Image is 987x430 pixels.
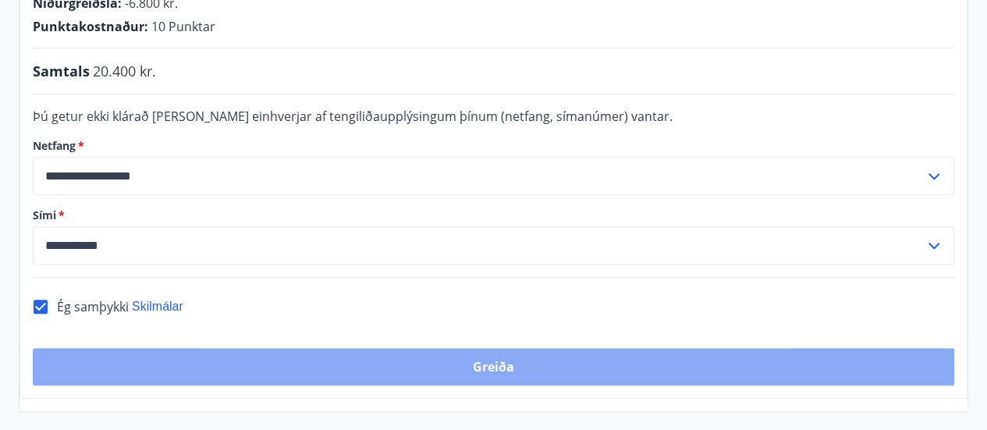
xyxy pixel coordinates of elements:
[93,61,156,81] span: 20.400 kr.
[33,18,148,35] span: Punktakostnaður :
[33,61,90,81] span: Samtals
[132,300,183,313] span: Skilmálar
[57,298,129,315] span: Ég samþykki
[33,108,673,125] span: Þú getur ekki klárað [PERSON_NAME] einhverjar af tengiliðaupplýsingum þínum (netfang, símanúmer) ...
[33,138,954,154] label: Netfang
[33,208,954,223] label: Sími
[151,18,215,35] span: 10 Punktar
[33,348,954,386] button: Greiða
[132,298,183,315] button: Skilmálar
